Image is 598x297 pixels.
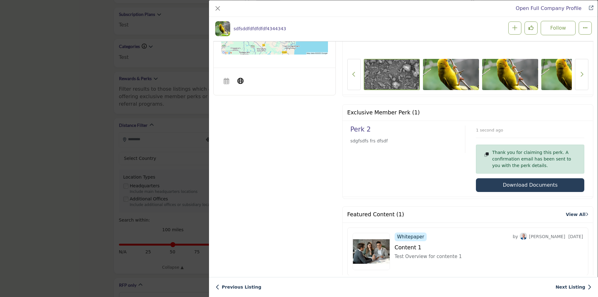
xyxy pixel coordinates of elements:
[395,253,583,260] p: Test Overview for contente 1
[585,5,593,12] a: Redirect to sfsdf
[492,149,580,169] div: Thank you for claiming this perk. A confirmation email has been sent to you with the perk details.
[213,4,222,13] button: Close
[541,21,576,35] button: Follow
[364,59,420,90] img: Sample video
[395,232,427,241] span: Whitepaper
[350,126,461,133] h2: Perk 2
[423,59,479,90] img: dfsd
[568,233,583,240] span: [DATE]
[566,211,588,218] a: View All
[513,233,565,241] p: by [PERSON_NAME]
[476,178,584,192] button: Download Documents
[350,138,461,144] p: sdgfsdfs frs dfsdf
[347,109,420,116] h5: Exclusive Member Perk (1)
[215,21,230,36] img: sfsdf logo
[575,59,588,90] button: Next button
[395,244,421,251] a: Content 1
[347,211,404,218] h4: Featured Content (1)
[556,284,591,290] a: Next Listing
[579,22,592,35] button: More Options
[234,26,286,31] h1: sdfsddfdfdfdfdf4344343
[395,244,583,251] h5: Content 1
[216,284,261,290] a: Previous Listing
[520,232,527,240] img: avtar-image
[395,253,583,260] div: <p>Test Overview for contente 1</p>
[524,22,538,35] button: Like
[347,59,361,90] button: Previous Button
[482,59,538,90] img: sdf
[353,233,390,270] img: No Feature content logo
[516,5,581,11] a: Redirect to sfsdf
[476,127,584,138] span: 1 second ago
[541,59,597,90] img: ghgfh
